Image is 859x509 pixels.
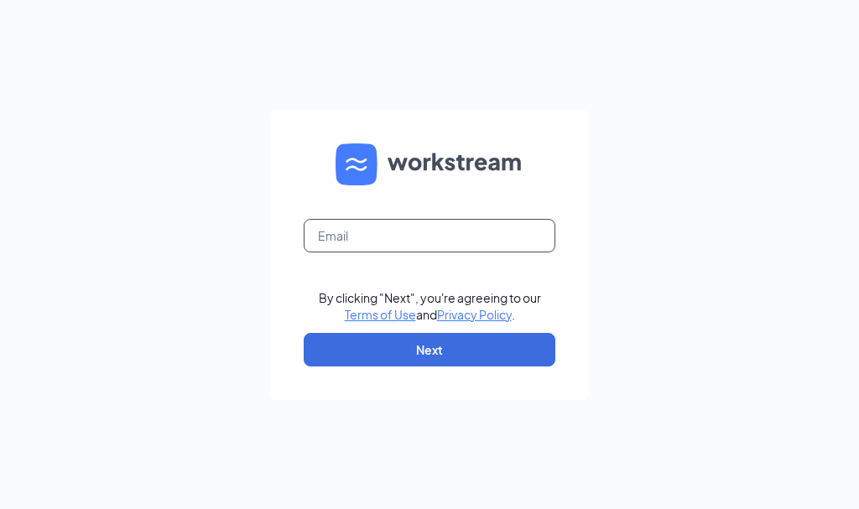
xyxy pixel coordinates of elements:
[319,289,541,323] div: By clicking "Next", you're agreeing to our and .
[336,143,523,185] img: WS logo and Workstream text
[304,219,555,252] input: Email
[345,307,416,322] a: Terms of Use
[304,333,555,366] button: Next
[437,307,512,322] a: Privacy Policy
